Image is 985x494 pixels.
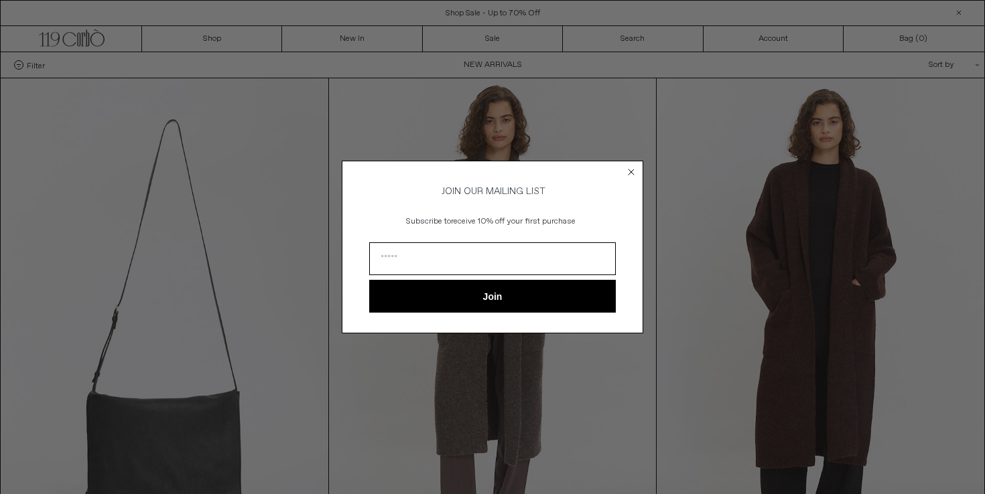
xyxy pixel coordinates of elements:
[625,165,638,179] button: Close dialog
[369,242,616,275] input: Email
[440,185,545,197] span: JOIN OUR MAILING LIST
[406,216,451,227] span: Subscribe to
[369,280,616,313] button: Join
[451,216,576,227] span: receive 10% off your first purchase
